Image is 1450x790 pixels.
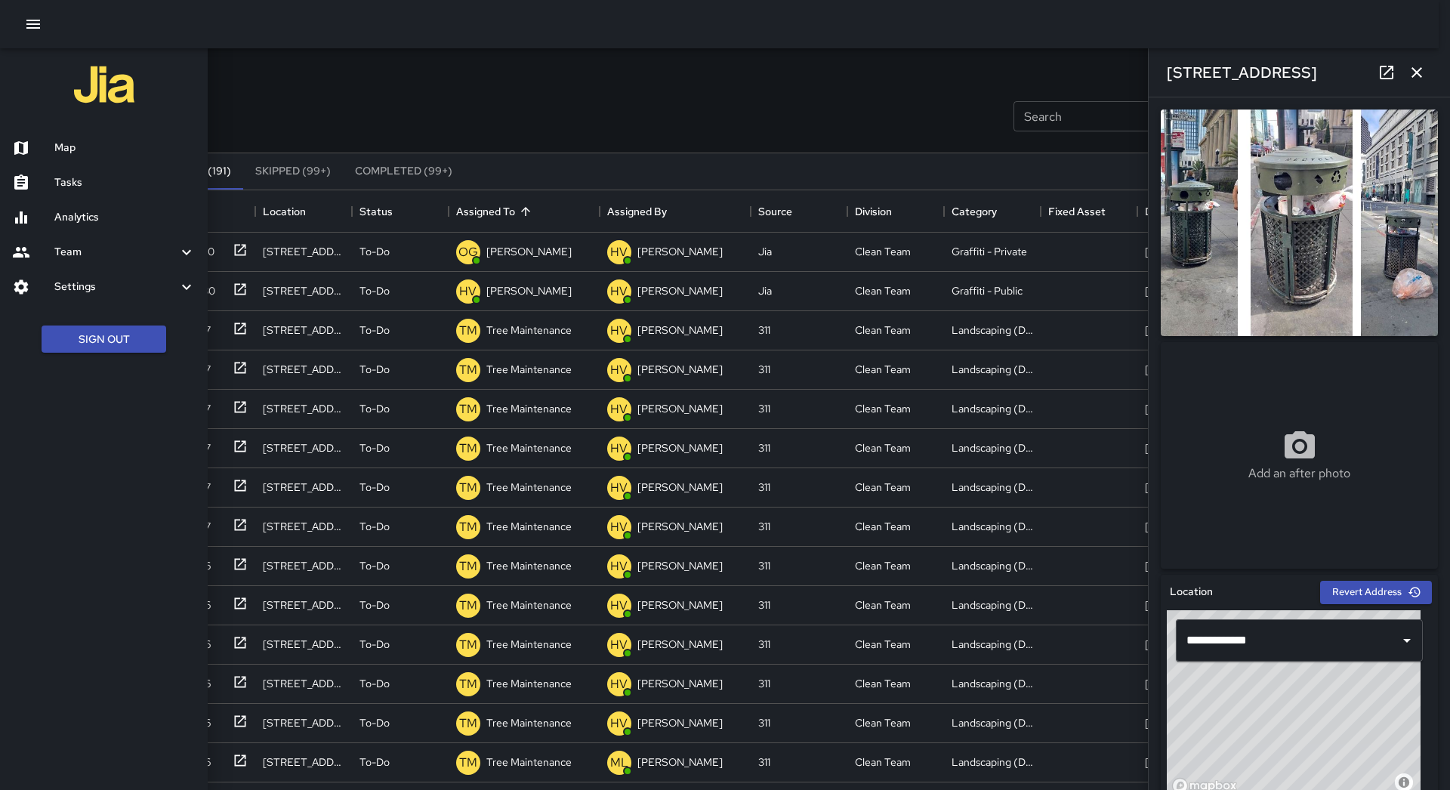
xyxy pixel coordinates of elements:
[42,326,166,353] button: Sign Out
[74,54,134,115] img: jia-logo
[54,140,196,156] h6: Map
[54,244,177,261] h6: Team
[54,279,177,295] h6: Settings
[54,174,196,191] h6: Tasks
[54,209,196,226] h6: Analytics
